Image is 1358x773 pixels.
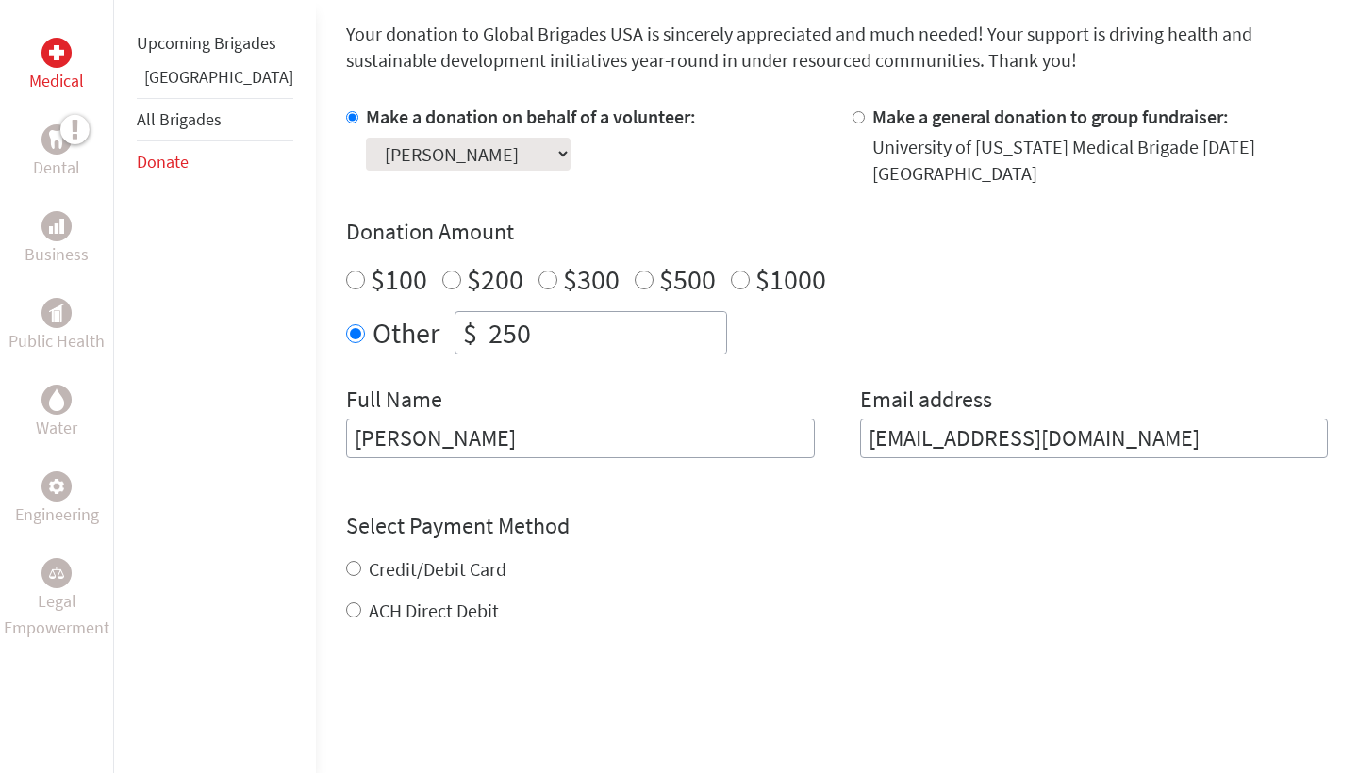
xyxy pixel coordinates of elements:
[36,385,77,441] a: WaterWater
[872,105,1229,128] label: Make a general donation to group fundraiser:
[15,471,99,528] a: EngineeringEngineering
[346,217,1328,247] h4: Donation Amount
[137,141,293,183] li: Donate
[15,502,99,528] p: Engineering
[4,588,109,641] p: Legal Empowerment
[25,241,89,268] p: Business
[49,567,64,579] img: Legal Empowerment
[49,304,64,322] img: Public Health
[49,219,64,234] img: Business
[49,45,64,60] img: Medical
[41,38,72,68] div: Medical
[872,134,1329,187] div: University of [US_STATE] Medical Brigade [DATE] [GEOGRAPHIC_DATA]
[49,479,64,494] img: Engineering
[485,312,726,354] input: Enter Amount
[8,328,105,354] p: Public Health
[33,124,80,181] a: DentalDental
[41,385,72,415] div: Water
[346,419,815,458] input: Enter Full Name
[137,98,293,141] li: All Brigades
[137,151,189,173] a: Donate
[860,419,1329,458] input: Your Email
[41,124,72,155] div: Dental
[137,23,293,64] li: Upcoming Brigades
[467,261,523,297] label: $200
[755,261,826,297] label: $1000
[346,662,633,735] iframe: reCAPTCHA
[33,155,80,181] p: Dental
[49,388,64,410] img: Water
[455,312,485,354] div: $
[36,415,77,441] p: Water
[371,261,427,297] label: $100
[41,211,72,241] div: Business
[49,130,64,148] img: Dental
[41,298,72,328] div: Public Health
[25,211,89,268] a: BusinessBusiness
[41,558,72,588] div: Legal Empowerment
[366,105,696,128] label: Make a donation on behalf of a volunteer:
[29,38,84,94] a: MedicalMedical
[369,599,499,622] label: ACH Direct Debit
[41,471,72,502] div: Engineering
[369,557,506,581] label: Credit/Debit Card
[137,32,276,54] a: Upcoming Brigades
[137,108,222,130] a: All Brigades
[29,68,84,94] p: Medical
[346,21,1328,74] p: Your donation to Global Brigades USA is sincerely appreciated and much needed! Your support is dr...
[659,261,716,297] label: $500
[137,64,293,98] li: Ghana
[373,311,439,354] label: Other
[346,511,1328,541] h4: Select Payment Method
[346,385,442,419] label: Full Name
[860,385,992,419] label: Email address
[563,261,620,297] label: $300
[8,298,105,354] a: Public HealthPublic Health
[144,66,293,88] a: [GEOGRAPHIC_DATA]
[4,558,109,641] a: Legal EmpowermentLegal Empowerment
